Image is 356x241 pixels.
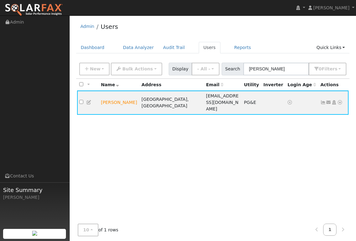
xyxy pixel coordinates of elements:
[192,63,219,75] button: - All -
[309,63,346,75] button: 0Filters
[86,100,92,105] a: Edit User
[79,63,110,75] button: New
[323,224,337,236] a: 1
[169,63,192,75] span: Display
[122,66,153,71] span: Bulk Actions
[158,42,189,53] a: Audit Trail
[32,231,37,236] img: retrieve
[230,42,256,53] a: Reports
[99,91,139,115] td: Lead
[263,82,283,88] div: Inverter
[312,42,349,53] a: Quick Links
[111,63,162,75] button: Bulk Actions
[80,24,94,29] a: Admin
[78,224,119,236] span: of 1 rows
[331,100,337,105] a: Login As
[313,5,349,10] span: [PERSON_NAME]
[141,82,202,88] div: Address
[3,194,66,201] div: [PERSON_NAME]
[326,99,332,106] a: valnron@gmail.com
[320,100,326,105] a: Show Graph
[288,82,316,87] span: Days since last login
[337,99,343,106] a: Other actions
[244,82,259,88] div: Utility
[244,100,256,105] span: PG&E
[3,186,66,194] span: Site Summary
[288,100,293,105] a: No login access
[101,23,118,30] a: Users
[76,42,109,53] a: Dashboard
[83,227,89,232] span: 10
[322,66,337,71] span: Filter
[5,3,63,16] img: SolarFax
[222,63,244,75] span: Search
[199,42,220,53] a: Users
[118,42,158,53] a: Data Analyzer
[90,66,100,71] span: New
[78,224,98,236] button: 10
[243,63,309,75] input: Search
[139,91,204,115] td: [GEOGRAPHIC_DATA], [GEOGRAPHIC_DATA]
[206,93,238,111] span: [EMAIL_ADDRESS][DOMAIN_NAME]
[206,82,223,87] span: Email
[101,82,119,87] span: Name
[335,66,337,71] span: s
[320,82,346,88] div: Actions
